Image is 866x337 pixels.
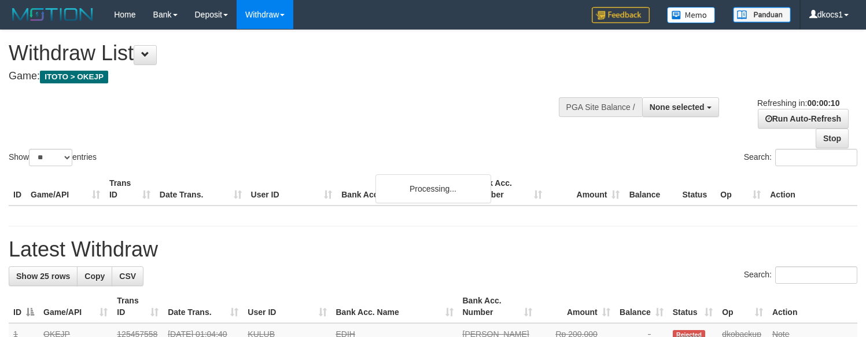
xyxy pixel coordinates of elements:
span: Refreshing in: [757,98,839,108]
span: Show 25 rows [16,272,70,281]
th: Op: activate to sort column ascending [717,290,768,323]
a: CSV [112,266,143,286]
img: Feedback.jpg [592,7,650,23]
th: Op [716,173,765,206]
h1: Withdraw List [9,42,566,65]
th: Amount [547,173,625,206]
label: Search: [744,266,857,284]
input: Search: [775,149,857,166]
img: MOTION_logo.png [9,6,97,23]
div: Processing... [375,174,491,203]
th: ID: activate to sort column descending [9,290,39,323]
span: None selected [650,102,705,112]
a: Show 25 rows [9,266,78,286]
input: Search: [775,266,857,284]
th: Balance: activate to sort column ascending [615,290,668,323]
img: panduan.png [733,7,791,23]
th: Game/API [26,173,105,206]
label: Search: [744,149,857,166]
th: Action [768,290,857,323]
th: User ID [246,173,337,206]
span: Copy [84,272,105,281]
th: Game/API: activate to sort column ascending [39,290,112,323]
span: ITOTO > OKEJP [40,71,108,83]
a: Copy [77,266,112,286]
img: Button%20Memo.svg [667,7,716,23]
select: Showentries [29,149,72,166]
h4: Game: [9,71,566,82]
h1: Latest Withdraw [9,238,857,261]
a: Stop [816,129,849,148]
th: Amount: activate to sort column ascending [537,290,615,323]
th: User ID: activate to sort column ascending [243,290,331,323]
th: Bank Acc. Number: activate to sort column ascending [458,290,537,323]
th: Bank Acc. Name [337,173,468,206]
th: Balance [624,173,677,206]
span: CSV [119,272,136,281]
th: ID [9,173,26,206]
button: None selected [642,97,719,117]
th: Bank Acc. Name: activate to sort column ascending [331,290,458,323]
th: Status [677,173,716,206]
th: Trans ID [105,173,155,206]
th: Date Trans.: activate to sort column ascending [163,290,243,323]
th: Trans ID: activate to sort column ascending [112,290,163,323]
a: Run Auto-Refresh [758,109,849,129]
th: Bank Acc. Number [469,173,547,206]
th: Status: activate to sort column ascending [668,290,717,323]
th: Action [765,173,857,206]
label: Show entries [9,149,97,166]
th: Date Trans. [155,173,246,206]
div: PGA Site Balance / [559,97,642,117]
strong: 00:00:10 [807,98,839,108]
